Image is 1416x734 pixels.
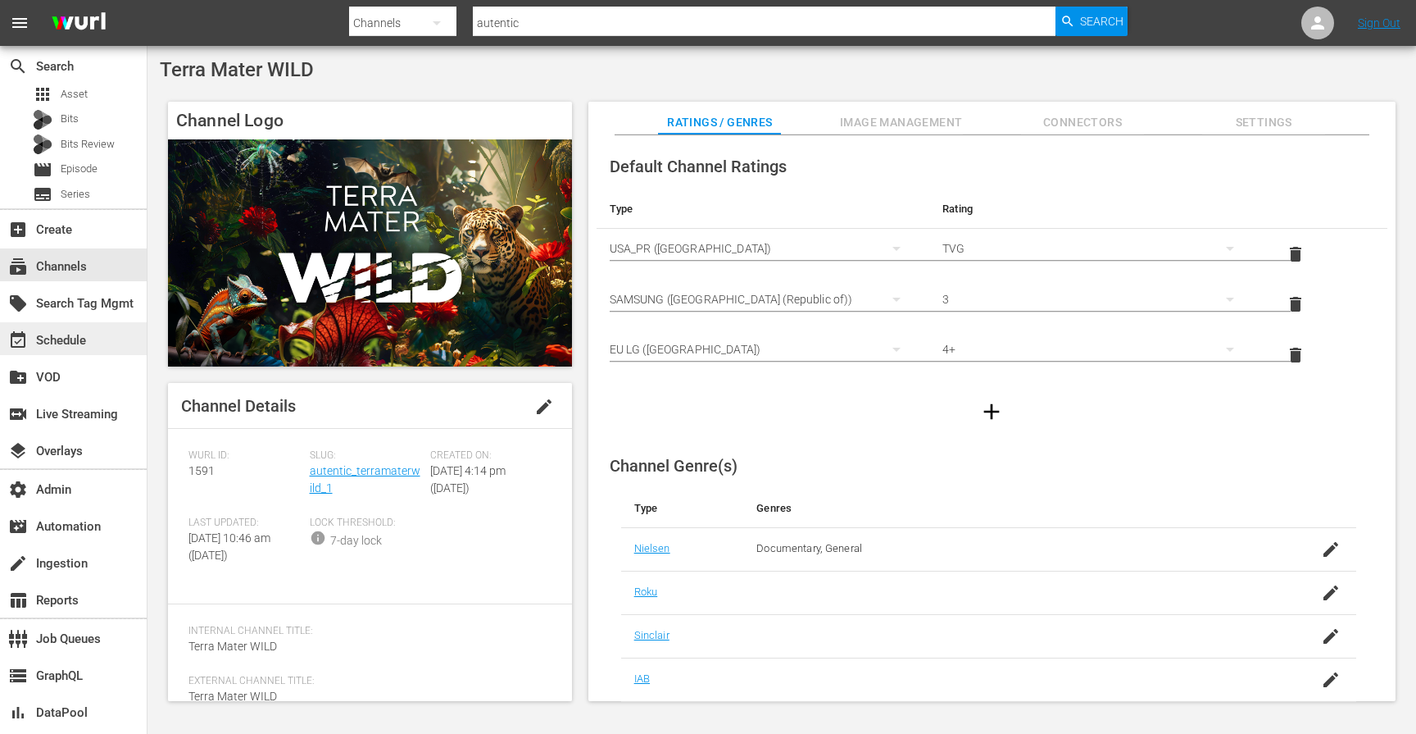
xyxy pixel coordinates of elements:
[188,531,270,562] span: [DATE] 10:46 am ([DATE])
[840,112,963,133] span: Image Management
[168,139,572,367] img: Terra Mater WILD
[610,326,916,372] div: EU LG ([GEOGRAPHIC_DATA])
[8,220,28,239] span: Create
[634,586,658,598] a: Roku
[8,367,28,387] span: VOD
[310,464,420,495] a: autentic_terramaterwild_1
[310,517,423,530] span: Lock Threshold:
[1055,7,1128,36] button: Search
[1080,7,1123,36] span: Search
[8,629,28,649] span: Job Queues
[610,276,916,322] div: SAMSUNG ([GEOGRAPHIC_DATA] (Republic of))
[621,489,744,528] th: Type
[168,102,572,139] h4: Channel Logo
[597,189,929,229] th: Type
[634,629,669,641] a: Sinclair
[8,441,28,461] span: Overlays
[181,396,296,416] span: Channel Details
[188,449,302,463] span: Wurl ID:
[61,186,90,203] span: Series
[929,189,1262,229] th: Rating
[634,542,670,554] a: Nielsen
[8,331,28,350] span: Schedule
[1286,294,1305,314] span: delete
[8,666,28,686] span: GraphQL
[1202,112,1325,133] span: Settings
[8,294,28,313] span: Search Tag Mgmt
[33,160,52,180] span: Episode
[1276,285,1315,324] button: delete
[39,4,118,43] img: ans4CAIJ8jUAAAAAAAAAAAAAAAAAAAAAAAAgQb4GAAAAAAAAAAAAAAAAAAAAAAAAJMjXAAAAAAAAAAAAAAAAAAAAAAAAgAT5G...
[524,387,564,426] button: edit
[597,189,1387,381] table: simple table
[658,112,781,133] span: Ratings / Genres
[942,226,1249,271] div: TVG
[534,397,554,417] span: edit
[743,489,1274,528] th: Genres
[188,517,302,530] span: Last Updated:
[310,449,423,463] span: Slug:
[33,185,52,204] span: Series
[610,456,737,476] span: Channel Genre(s)
[430,464,506,495] span: [DATE] 4:14 pm ([DATE])
[8,703,28,723] span: DataPool
[330,532,382,549] div: 7-day lock
[8,517,28,536] span: Automation
[33,110,52,130] div: Bits
[1276,335,1315,375] button: delete
[8,404,28,424] span: Live Streaming
[33,84,52,104] span: Asset
[188,464,215,477] span: 1591
[160,58,314,81] span: Terra Mater WILD
[8,57,28,76] span: Search
[634,672,650,685] a: IAB
[942,276,1249,322] div: 3
[188,640,277,653] span: Terra Mater WILD
[8,590,28,610] span: Reports
[430,449,543,463] span: Created On:
[10,13,29,33] span: menu
[188,625,543,638] span: Internal Channel Title:
[33,134,52,154] div: Bits Review
[942,326,1249,372] div: 4+
[1358,16,1400,30] a: Sign Out
[610,157,787,176] span: Default Channel Ratings
[8,554,28,573] span: Ingestion
[8,480,28,499] span: Admin
[1021,112,1144,133] span: Connectors
[310,530,326,546] span: info
[1286,244,1305,264] span: delete
[1276,235,1315,274] button: delete
[61,136,115,153] span: Bits Review
[188,675,543,688] span: External Channel Title:
[188,690,277,703] span: Terra Mater WILD
[61,86,88,103] span: Asset
[1286,345,1305,365] span: delete
[61,161,98,177] span: Episode
[61,111,79,127] span: Bits
[610,226,916,271] div: USA_PR ([GEOGRAPHIC_DATA])
[8,257,28,276] span: Channels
